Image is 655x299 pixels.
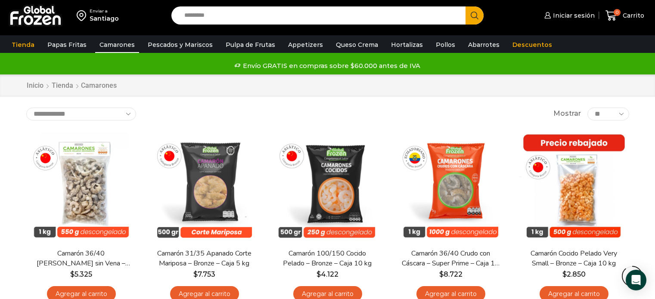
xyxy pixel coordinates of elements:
div: Enviar a [90,8,119,14]
a: Camarón 36/40 [PERSON_NAME] sin Vena – Bronze – Caja 10 kg [31,249,130,268]
span: $ [193,270,198,278]
a: Camarón 31/35 Apanado Corte Mariposa – Bronze – Caja 5 kg [155,249,254,268]
a: Tienda [51,81,74,91]
a: Tienda [7,37,39,53]
a: Queso Crema [332,37,382,53]
span: Carrito [621,11,644,20]
bdi: 4.122 [317,270,338,278]
bdi: 5.325 [70,270,92,278]
a: Camarón Cocido Pelado Very Small – Bronze – Caja 10 kg [524,249,623,268]
span: $ [562,270,567,278]
span: $ [70,270,75,278]
a: 0 Carrito [603,6,646,26]
a: Appetizers [284,37,327,53]
span: Iniciar sesión [551,11,595,20]
div: Santiago [90,14,119,23]
bdi: 2.850 [562,270,586,278]
a: Iniciar sesión [542,7,595,24]
span: $ [439,270,444,278]
a: Pulpa de Frutas [221,37,279,53]
span: $ [317,270,321,278]
bdi: 8.722 [439,270,463,278]
button: Search button [466,6,484,25]
div: Open Intercom Messenger [626,270,646,290]
a: Pescados y Mariscos [143,37,217,53]
a: Papas Fritas [43,37,91,53]
bdi: 7.753 [193,270,215,278]
nav: Breadcrumb [26,81,117,91]
a: Inicio [26,81,44,91]
a: Pollos [431,37,459,53]
span: Mostrar [553,109,581,119]
a: Camarón 36/40 Crudo con Cáscara – Super Prime – Caja 10 kg [401,249,500,268]
h1: Camarones [81,81,117,89]
a: Abarrotes [464,37,504,53]
select: Pedido de la tienda [26,108,136,120]
a: Camarones [95,37,139,53]
a: Descuentos [508,37,556,53]
a: Hortalizas [387,37,427,53]
img: address-field-icon.svg [77,8,90,23]
a: Camarón 100/150 Cocido Pelado – Bronze – Caja 10 kg [278,249,377,268]
span: 0 [614,9,621,16]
